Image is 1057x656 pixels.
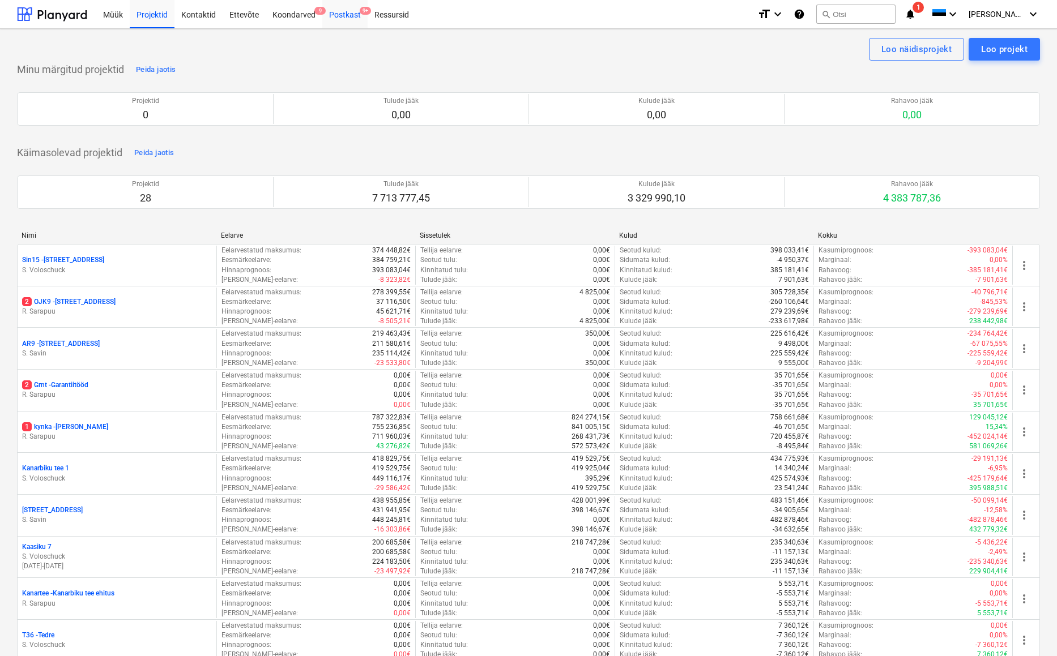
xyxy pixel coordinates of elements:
[372,413,411,422] p: 787 322,83€
[420,288,463,297] p: Tellija eelarve :
[1017,259,1031,272] span: more_vert
[372,454,411,464] p: 418 829,75€
[619,231,809,239] div: Kulud
[620,246,662,255] p: Seotud kulud :
[22,589,114,598] p: Kanartee - Kanarbiku tee ehitus
[819,255,851,265] p: Marginaal :
[638,108,675,122] p: 0,00
[620,316,658,326] p: Kulude jääk :
[420,255,457,265] p: Seotud tulu :
[372,246,411,255] p: 374 448,82€
[22,640,212,650] p: S. Voloschuck
[819,275,862,285] p: Rahavoo jääk :
[394,371,411,380] p: 0,00€
[819,474,851,483] p: Rahavoog :
[372,255,411,265] p: 384 759,21€
[883,191,941,205] p: 4 383 787,36
[770,432,809,441] p: 720 455,87€
[593,246,610,255] p: 0,00€
[372,191,430,205] p: 7 713 777,45
[620,464,670,473] p: Sidumata kulud :
[22,380,88,390] p: Grnt - Garantiitööd
[585,358,610,368] p: 350,00€
[778,358,809,368] p: 9 555,00€
[22,474,212,483] p: S. Voloschuck
[770,288,809,297] p: 305 728,35€
[22,542,52,552] p: Kaasiku 7
[593,349,610,358] p: 0,00€
[971,454,1008,464] p: -29 191,13€
[819,380,851,390] p: Marginaal :
[132,191,159,205] p: 28
[383,108,419,122] p: 0,00
[620,474,672,483] p: Kinnitatud kulud :
[968,474,1008,483] p: -425 179,64€
[22,255,104,265] p: Sin15 - [STREET_ADDRESS]
[420,231,610,239] div: Sissetulek
[585,329,610,338] p: 350,00€
[378,316,411,326] p: -8 505,21€
[620,288,662,297] p: Seotud kulud :
[990,380,1008,390] p: 0,00%
[620,297,670,307] p: Sidumata kulud :
[22,297,116,307] p: OJK9 - [STREET_ADDRESS]
[22,505,212,525] div: [STREET_ADDRESS]S. Savin
[770,454,809,464] p: 434 775,93€
[913,2,924,13] span: 1
[420,307,468,316] p: Kinnitatud tulu :
[420,422,457,432] p: Seotud tulu :
[420,454,463,464] p: Tellija eelarve :
[22,231,212,239] div: Nimi
[819,316,862,326] p: Rahavoo jääk :
[969,483,1008,493] p: 395 988,51€
[968,307,1008,316] p: -279 239,69€
[593,307,610,316] p: 0,00€
[620,339,670,349] p: Sidumata kulud :
[22,432,212,441] p: R. Sarapuu
[620,358,658,368] p: Kulude jääk :
[628,179,685,189] p: Kulude jääk
[22,631,212,650] div: T36 -TedreS. Voloschuck
[22,515,212,525] p: S. Savin
[778,275,809,285] p: 7 901,63€
[773,422,809,432] p: -46 701,65€
[372,179,430,189] p: Tulude jääk
[620,432,672,441] p: Kinnitatud kulud :
[572,441,610,451] p: 572 573,42€
[620,380,670,390] p: Sidumata kulud :
[134,147,174,160] div: Peida jaotis
[372,474,411,483] p: 449 116,17€
[420,329,463,338] p: Tellija eelarve :
[819,307,851,316] p: Rahavoog :
[572,422,610,432] p: 841 005,15€
[221,329,301,338] p: Eelarvestatud maksumus :
[620,371,662,380] p: Seotud kulud :
[394,390,411,400] p: 0,00€
[221,339,271,349] p: Eesmärkeelarve :
[969,413,1008,422] p: 129 045,12€
[819,358,862,368] p: Rahavoo jääk :
[620,329,662,338] p: Seotud kulud :
[372,349,411,358] p: 235 114,42€
[971,496,1008,505] p: -50 099,14€
[221,246,301,255] p: Eelarvestatud maksumus :
[372,505,411,515] p: 431 941,95€
[975,358,1008,368] p: -9 204,99€
[770,246,809,255] p: 398 033,41€
[394,400,411,410] p: 0,00€
[869,38,964,61] button: Loo näidisprojekt
[620,390,672,400] p: Kinnitatud kulud :
[620,400,658,410] p: Kulude jääk :
[22,552,212,561] p: S. Voloschuck
[971,288,1008,297] p: -40 796,71€
[221,400,298,410] p: [PERSON_NAME]-eelarve :
[774,483,809,493] p: 23 541,24€
[794,7,805,21] i: Abikeskus
[221,390,271,400] p: Hinnaprognoos :
[819,422,851,432] p: Marginaal :
[22,380,212,400] div: 2Grnt -GarantiitöödR. Sarapuu
[971,390,1008,400] p: -35 701,65€
[986,422,1008,432] p: 15,34%
[970,339,1008,349] p: -67 075,55%
[420,265,468,275] p: Kinnitatud tulu :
